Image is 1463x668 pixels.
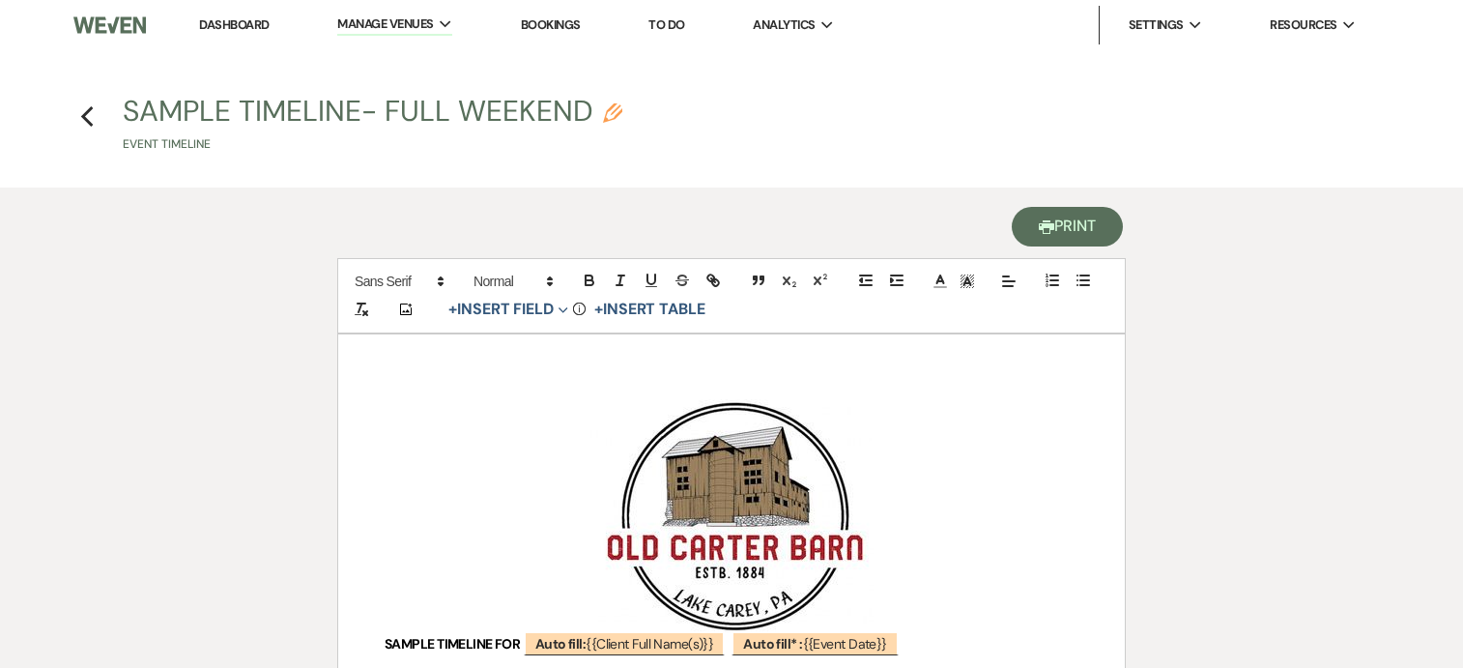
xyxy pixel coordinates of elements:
[199,16,269,33] a: Dashboard
[442,298,575,321] button: Insert Field
[995,270,1022,293] span: Alignment
[448,302,457,317] span: +
[753,15,815,35] span: Analytics
[385,635,520,653] strong: SAMPLE TIMELINE FOR
[73,5,146,45] img: Weven Logo
[731,631,898,655] span: {{Event Date}}
[648,16,684,33] a: To Do
[590,399,874,632] img: Old-Carter-Barn-Venue-Logo.jpeg
[337,15,433,34] span: Manage Venues
[1129,15,1184,35] span: Settings
[743,635,802,653] b: Auto fill* :
[1012,207,1123,247] button: Print
[524,631,726,655] span: {{Client Full Name(s)}}
[594,302,603,317] span: +
[954,270,981,293] span: Text Background Color
[535,635,586,653] b: Auto fill:
[588,298,712,321] button: +Insert Table
[1270,15,1336,35] span: Resources
[521,16,581,33] a: Bookings
[465,270,559,293] span: Header Formats
[123,97,622,154] button: SAMPLE TIMELINE- FULL WEEKENDEvent Timeline
[927,270,954,293] span: Text Color
[123,135,622,154] p: Event Timeline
